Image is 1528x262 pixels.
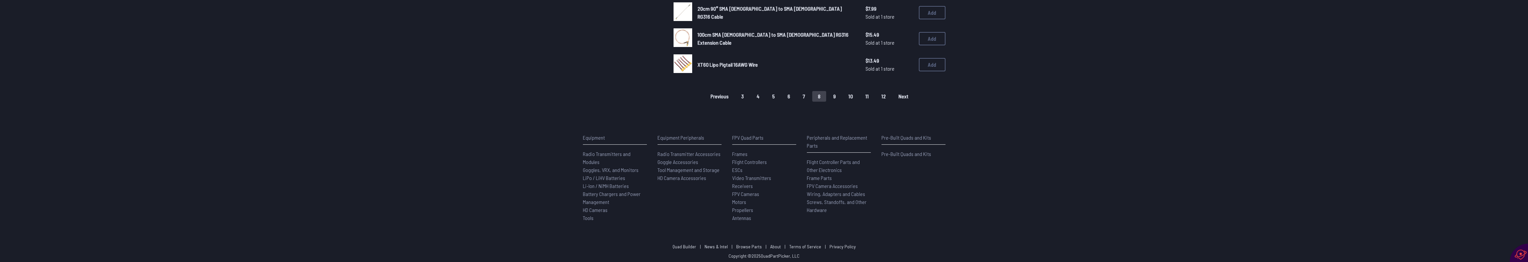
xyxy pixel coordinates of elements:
a: Tools [583,214,647,222]
p: | | | | | [670,243,858,250]
a: image [674,54,692,75]
p: Equipment [583,134,647,142]
button: 4 [751,91,765,102]
span: Propellers [732,207,753,213]
span: Goggles, VRX, and Monitors [583,167,639,173]
a: Radio Transmitters and Modules [583,150,647,166]
span: Receivers [732,183,753,189]
a: Pre-Built Quads and Kits [881,150,945,158]
span: Wiring, Adapters and Cables [807,191,865,197]
span: $13.49 [865,57,913,65]
span: Tool Management and Storage [658,167,720,173]
a: HD Camera Accessories [658,174,722,182]
span: Radio Transmitters and Modules [583,151,631,165]
p: Copyright © 2025 QuadPartPicker, LLC [729,253,799,259]
a: Privacy Policy [829,244,856,249]
span: Screws, Standoffs, and Other Hardware [807,199,866,213]
p: Peripherals and Replacement Parts [807,134,871,150]
span: XT60 Lipo Pigtail 16AWG Wire [698,61,758,68]
button: Previous [705,91,734,102]
span: $15.49 [865,31,913,39]
a: Propellers [732,206,796,214]
button: Add [919,58,945,71]
span: Flight Controller Parts and Other Electronics [807,159,860,173]
a: XT60 Lipo Pigtail 16AWG Wire [698,61,855,69]
button: 9 [827,91,841,102]
a: About [770,244,781,249]
span: Video Transmitters [732,175,771,181]
span: Sold at 1 store [865,13,913,21]
span: 20cm 90° SMA [DEMOGRAPHIC_DATA] to SMA [DEMOGRAPHIC_DATA] RG316 Cable [698,5,842,20]
button: 11 [860,91,874,102]
button: 5 [766,91,780,102]
span: Antennas [732,215,751,221]
a: Browse Parts [736,244,762,249]
a: HD Cameras [583,206,647,214]
a: Radio Transmitter Accessories [658,150,722,158]
button: 10 [843,91,858,102]
a: image [674,28,692,49]
button: Add [919,32,945,45]
a: Wiring, Adapters and Cables [807,190,871,198]
a: Tool Management and Storage [658,166,722,174]
span: Battery Chargers and Power Management [583,191,641,205]
a: FPV Cameras [732,190,796,198]
span: Goggle Accessories [658,159,698,165]
a: Video Transmitters [732,174,796,182]
span: Flight Controllers [732,159,767,165]
p: Equipment Peripherals [658,134,722,142]
button: 7 [797,91,811,102]
button: 12 [876,91,891,102]
span: Pre-Built Quads and Kits [881,151,931,157]
span: FPV Cameras [732,191,759,197]
a: Flight Controllers [732,158,796,166]
span: ESCs [732,167,743,173]
a: Quad Builder [673,244,696,249]
span: Tools [583,215,594,221]
span: Li-Ion / NiMH Batteries [583,183,629,189]
span: HD Camera Accessories [658,175,706,181]
span: $7.99 [865,5,913,13]
a: Flight Controller Parts and Other Electronics [807,158,871,174]
a: News & Intel [705,244,728,249]
button: 3 [736,91,750,102]
p: FPV Quad Parts [732,134,796,142]
span: HD Cameras [583,207,608,213]
button: Add [919,6,945,19]
span: Radio Transmitter Accessories [658,151,721,157]
span: Sold at 1 store [865,65,913,73]
span: LiPo / LiHV Batteries [583,175,625,181]
button: Next [893,91,914,102]
button: 6 [782,91,796,102]
span: Frame Parts [807,175,832,181]
span: 100cm SMA [DEMOGRAPHIC_DATA] to SMA [DEMOGRAPHIC_DATA] RG316 Extension Cable [698,31,848,46]
span: FPV Camera Accessories [807,183,858,189]
p: Pre-Built Quads and Kits [881,134,945,142]
a: Motors [732,198,796,206]
a: Goggles, VRX, and Monitors [583,166,647,174]
a: LiPo / LiHV Batteries [583,174,647,182]
a: Screws, Standoffs, and Other Hardware [807,198,871,214]
a: Battery Chargers and Power Management [583,190,647,206]
a: FPV Camera Accessories [807,182,871,190]
span: Previous [711,94,729,99]
a: 100cm SMA [DEMOGRAPHIC_DATA] to SMA [DEMOGRAPHIC_DATA] RG316 Extension Cable [698,31,855,47]
span: Frames [732,151,748,157]
a: Li-Ion / NiMH Batteries [583,182,647,190]
span: Next [898,94,908,99]
a: Terms of Service [789,244,821,249]
a: Frames [732,150,796,158]
a: image [674,2,692,23]
a: Antennas [732,214,796,222]
a: 20cm 90° SMA [DEMOGRAPHIC_DATA] to SMA [DEMOGRAPHIC_DATA] RG316 Cable [698,5,855,21]
span: Sold at 1 store [865,39,913,47]
a: ESCs [732,166,796,174]
img: image [674,2,692,21]
span: Motors [732,199,746,205]
a: Frame Parts [807,174,871,182]
img: image [674,28,692,47]
img: image [674,54,692,73]
button: 8 [812,91,826,102]
a: Receivers [732,182,796,190]
a: Goggle Accessories [658,158,722,166]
